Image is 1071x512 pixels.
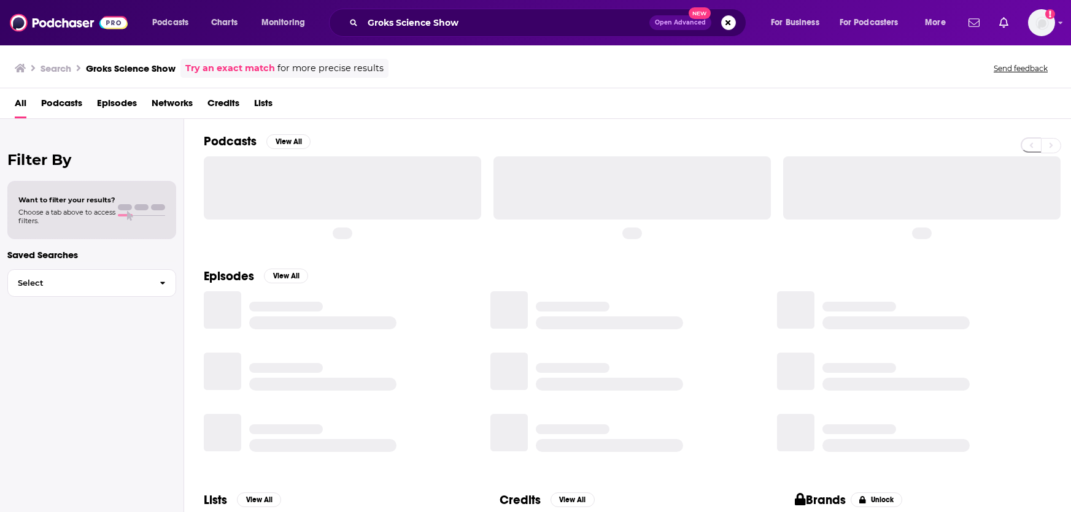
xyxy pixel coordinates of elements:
svg: Add a profile image [1045,9,1055,19]
button: open menu [253,13,321,32]
a: CreditsView All [500,492,595,508]
span: Monitoring [261,14,305,31]
span: More [925,14,946,31]
button: Send feedback [990,63,1051,74]
a: EpisodesView All [204,269,308,284]
span: Open Advanced [655,20,706,26]
a: Show notifications dropdown [994,12,1013,33]
a: Show notifications dropdown [964,12,984,33]
a: Episodes [97,93,137,118]
span: For Podcasters [840,14,899,31]
button: Open AdvancedNew [649,15,711,30]
a: Try an exact match [185,61,275,75]
a: Lists [254,93,273,118]
span: Want to filter your results? [18,196,115,204]
h2: Credits [500,492,541,508]
button: View All [237,492,281,507]
button: open menu [762,13,835,32]
a: PodcastsView All [204,134,311,149]
button: Show profile menu [1028,9,1055,36]
button: View All [264,269,308,283]
a: Charts [203,13,245,32]
a: Credits [207,93,239,118]
h2: Lists [204,492,227,508]
h3: Search [41,63,71,74]
span: Charts [211,14,238,31]
h2: Brands [795,492,846,508]
button: Select [7,269,176,297]
span: Choose a tab above to access filters. [18,208,115,225]
button: open menu [832,13,916,32]
span: Select [8,279,150,287]
div: Search podcasts, credits, & more... [341,9,758,37]
img: User Profile [1028,9,1055,36]
span: for more precise results [277,61,384,75]
a: Networks [152,93,193,118]
span: New [689,7,711,19]
h2: Episodes [204,269,254,284]
h2: Podcasts [204,134,257,149]
button: open menu [916,13,961,32]
a: ListsView All [204,492,281,508]
img: Podchaser - Follow, Share and Rate Podcasts [10,11,128,34]
span: Podcasts [152,14,188,31]
button: open menu [144,13,204,32]
span: For Business [771,14,819,31]
button: View All [551,492,595,507]
h2: Filter By [7,151,176,169]
h3: Groks Science Show [86,63,176,74]
button: View All [266,134,311,149]
p: Saved Searches [7,249,176,261]
span: Logged in as vivianamoreno [1028,9,1055,36]
button: Unlock [851,492,903,507]
input: Search podcasts, credits, & more... [363,13,649,32]
a: All [15,93,26,118]
a: Podcasts [41,93,82,118]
